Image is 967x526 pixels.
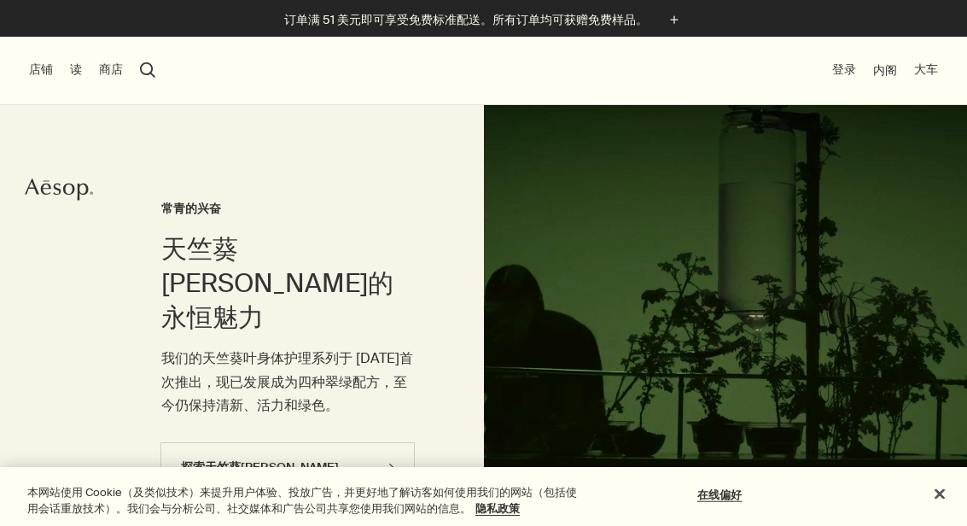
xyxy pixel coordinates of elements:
[667,478,773,512] button: 在线偏好设置，打开偏好设置中心对话框
[873,62,897,79] a: 内阁
[475,501,520,516] a: 有关您的隐私的更多信息，在新标签页中打开
[99,61,123,79] button: 商店
[140,62,155,78] button: 打开搜索
[832,61,856,79] button: 登录
[70,61,82,79] button: 读
[914,61,938,79] button: 大车
[697,488,743,502] font: 在线偏好
[832,37,938,105] nav: 补充
[284,12,648,27] font: 订单满 51 美元即可享受免费标准配送。所有订单均可获赠免费样品。
[29,37,155,105] nav: 基本的
[161,349,413,413] font: 我们的天竺葵叶身体护理系列于 [DATE]首次推出，现已发展成为四种翠绿配方，至今仍保持清新、活力和绿色。
[29,61,53,79] button: 店铺
[475,501,520,516] font: 隐私政策
[160,442,415,494] a: 探索天竺葵[PERSON_NAME]
[27,485,577,517] font: 本网站使用 Cookie（及类似技术）来提升用户体验、投放广告，并更好地了解访客如何使用我们的网站（包括使用会话重放技术）。我们会与分析公司、社交媒体和广告公司共享您使用我们网站的信息。
[161,201,221,216] font: 常青的兴奋
[181,459,339,475] font: 探索天竺葵[PERSON_NAME]
[284,10,684,30] button: 订单满 51 美元即可享受免费标准配送。所有订单均可获赠免费样品。
[25,177,93,202] svg: Aesop
[25,177,93,207] a: Aesop
[161,232,393,334] font: 天竺葵[PERSON_NAME]的永恒魅力
[921,476,958,513] button: 关闭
